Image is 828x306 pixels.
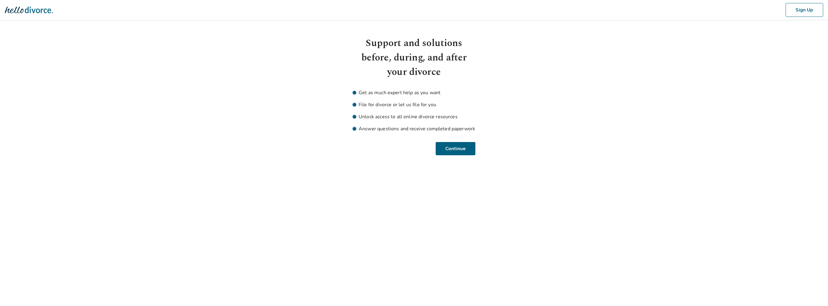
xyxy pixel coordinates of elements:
li: File for divorce or let us file for you [353,101,475,108]
li: Unlock access to all online divorce resources [353,113,475,120]
button: Sign Up [786,3,823,17]
li: Answer questions and receive completed paperwork [353,125,475,132]
li: Get as much expert help as you want [353,89,475,96]
img: Hello Divorce Logo [5,4,53,16]
button: Continue [437,142,475,155]
h1: Support and solutions before, during, and after your divorce [353,36,475,79]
